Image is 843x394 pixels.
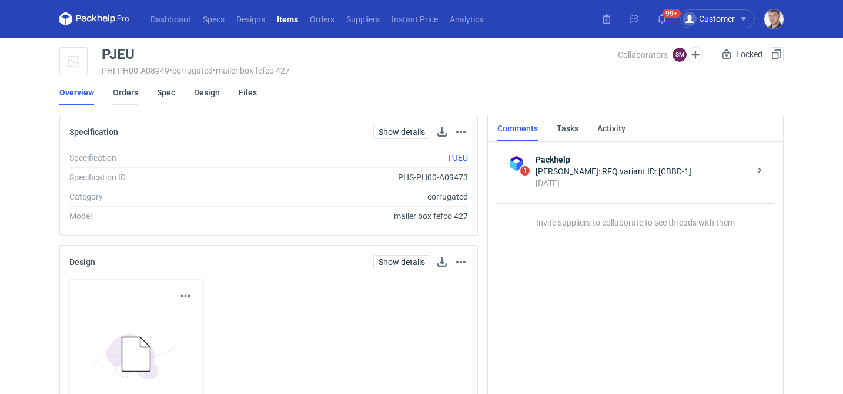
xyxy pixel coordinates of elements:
[69,171,229,183] div: Specification ID
[680,9,764,28] button: Customer
[764,9,784,29] img: Maciej Sikora
[69,257,95,267] h2: Design
[386,12,444,26] a: Instant Price
[507,154,526,173] img: Packhelp
[520,166,530,176] span: 1
[271,12,304,26] a: Items
[69,210,229,222] div: Model
[229,191,468,203] div: corrugated
[179,289,193,303] button: Actions
[213,66,290,75] span: • mailer box fefco 427
[435,125,449,139] button: Download specification
[239,80,257,105] a: Files
[497,203,774,227] p: Invite suppliers to collaborate to see threads with them
[194,80,220,105] a: Design
[454,125,468,139] button: Actions
[113,80,138,105] a: Orders
[536,154,750,165] strong: Packhelp
[597,115,625,141] a: Activity
[59,12,130,26] svg: Packhelp Pro
[557,115,578,141] a: Tasks
[444,12,489,26] a: Analytics
[653,9,671,28] button: 99+
[497,115,538,141] a: Comments
[197,12,230,26] a: Specs
[230,12,271,26] a: Designs
[69,127,118,137] h2: Specification
[770,47,784,61] button: Duplicate Item
[673,48,687,62] figcaption: SM
[373,125,430,139] a: Show details
[449,153,468,163] a: PJEU
[59,80,94,105] a: Overview
[169,66,213,75] span: • corrugated
[340,12,386,26] a: Suppliers
[157,80,175,105] a: Spec
[145,12,197,26] a: Dashboard
[683,12,735,26] div: Customer
[229,171,468,183] div: PHS-PH00-A09473
[688,47,703,62] button: Edit collaborators
[229,210,468,222] div: mailer box fefco 427
[536,177,750,189] div: [DATE]
[69,152,229,164] div: Specification
[720,47,765,61] div: Locked
[435,255,449,269] button: Download design
[304,12,340,26] a: Orders
[102,47,135,61] div: PJEU
[618,50,668,59] span: Collaborators
[69,191,229,203] div: Category
[102,66,618,75] div: PHI-PH00-A08949
[536,165,750,177] div: [PERSON_NAME]: RFQ variant ID: [CBBD-1]
[373,255,430,269] a: Show details
[454,255,468,269] button: Actions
